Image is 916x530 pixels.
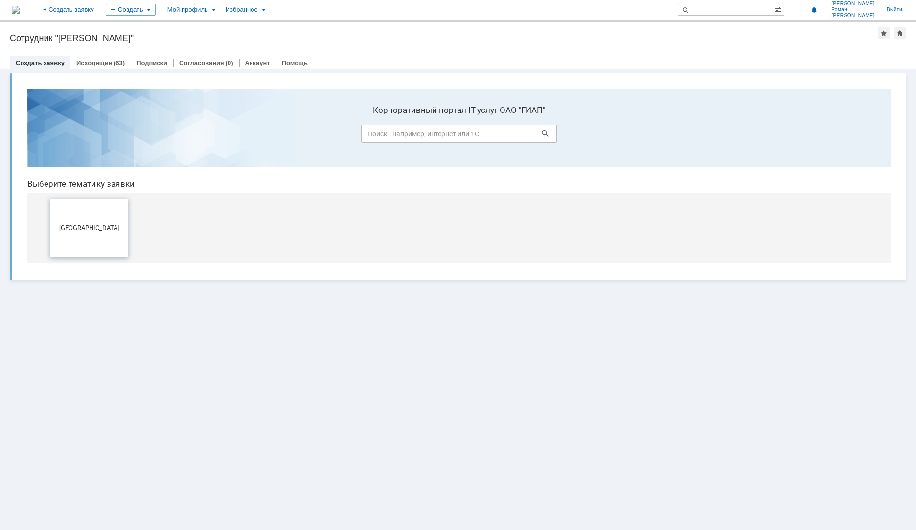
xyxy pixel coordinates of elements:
[10,33,878,43] div: Сотрудник "[PERSON_NAME]"
[774,4,784,14] span: Расширенный поиск
[114,59,125,66] div: (63)
[106,4,156,16] div: Создать
[878,27,890,39] div: Добавить в избранное
[831,1,875,7] span: [PERSON_NAME]
[30,117,109,176] button: [GEOGRAPHIC_DATA]
[831,13,875,19] span: [PERSON_NAME]
[8,98,871,108] header: Выберите тематику заявки
[12,6,20,14] img: logo
[245,59,270,66] a: Аккаунт
[33,143,106,150] span: [GEOGRAPHIC_DATA]
[137,59,167,66] a: Подписки
[226,59,233,66] div: (0)
[342,44,537,62] input: Поиск - например, интернет или 1С
[12,6,20,14] a: Перейти на домашнюю страницу
[282,59,308,66] a: Помощь
[16,59,65,66] a: Создать заявку
[179,59,224,66] a: Согласования
[342,24,537,34] label: Корпоративный портал IT-услуг ОАО "ГИАП"
[76,59,112,66] a: Исходящие
[831,7,875,13] span: Роман
[894,27,906,39] div: Сделать домашней страницей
